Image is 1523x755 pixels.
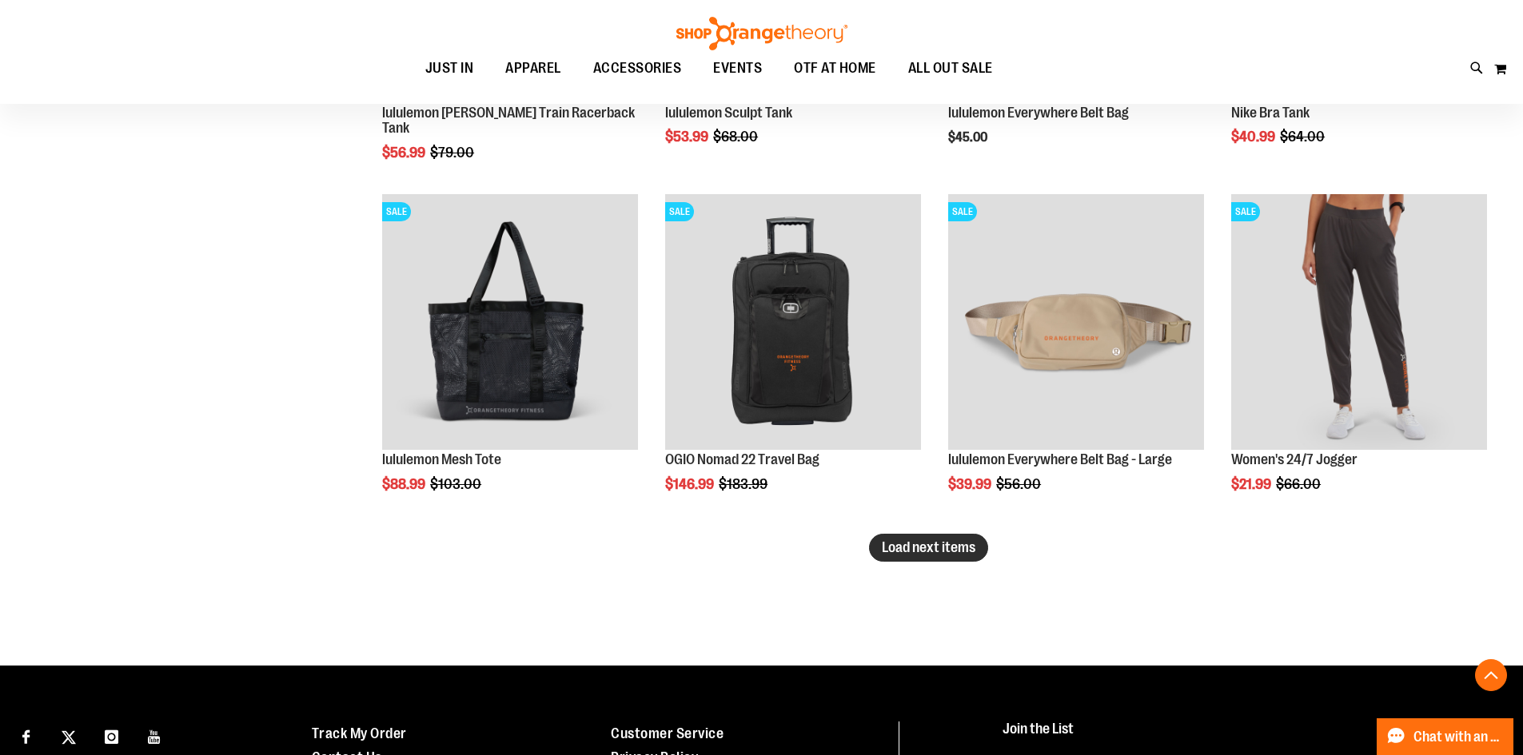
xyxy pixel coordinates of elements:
[12,721,40,749] a: Visit our Facebook page
[665,129,711,145] span: $53.99
[374,186,646,533] div: product
[665,194,921,452] a: Product image for OGIO Nomad 22 Travel BagSALE
[1280,129,1327,145] span: $64.00
[1231,476,1274,492] span: $21.99
[382,194,638,452] a: Product image for lululemon Mesh ToteSALE
[505,50,561,86] span: APPAREL
[382,202,411,221] span: SALE
[948,451,1172,467] a: lululemon Everywhere Belt Bag - Large
[382,105,635,137] a: lululemon [PERSON_NAME] Train Racerback Tank
[98,721,126,749] a: Visit our Instagram page
[665,476,716,492] span: $146.99
[665,105,792,121] a: lululemon Sculpt Tank
[713,129,760,145] span: $68.00
[713,50,762,86] span: EVENTS
[882,539,975,555] span: Load next items
[62,730,76,745] img: Twitter
[948,105,1129,121] a: lululemon Everywhere Belt Bag
[1276,476,1323,492] span: $66.00
[55,721,83,749] a: Visit our X page
[996,476,1043,492] span: $56.00
[948,202,977,221] span: SALE
[794,50,876,86] span: OTF AT HOME
[430,476,484,492] span: $103.00
[674,17,850,50] img: Shop Orangetheory
[665,451,819,467] a: OGIO Nomad 22 Travel Bag
[1003,721,1486,751] h4: Join the List
[665,202,694,221] span: SALE
[948,476,994,492] span: $39.99
[1231,105,1310,121] a: Nike Bra Tank
[665,194,921,450] img: Product image for OGIO Nomad 22 Travel Bag
[1413,729,1504,745] span: Chat with an Expert
[1377,718,1514,755] button: Chat with an Expert
[141,721,169,749] a: Visit our Youtube page
[382,451,501,467] a: lululemon Mesh Tote
[1231,202,1260,221] span: SALE
[1231,194,1487,452] a: Product image for 24/7 JoggerSALE
[948,194,1204,452] a: Product image for lululemon Everywhere Belt Bag LargeSALE
[1223,186,1495,533] div: product
[940,186,1212,533] div: product
[908,50,993,86] span: ALL OUT SALE
[382,194,638,450] img: Product image for lululemon Mesh Tote
[382,476,428,492] span: $88.99
[593,50,682,86] span: ACCESSORIES
[1475,659,1507,691] button: Back To Top
[611,725,724,741] a: Customer Service
[869,534,988,562] button: Load next items
[948,194,1204,450] img: Product image for lululemon Everywhere Belt Bag Large
[948,130,990,145] span: $45.00
[312,725,407,741] a: Track My Order
[382,145,428,161] span: $56.99
[657,186,929,533] div: product
[1231,129,1278,145] span: $40.99
[1231,451,1358,467] a: Women's 24/7 Jogger
[719,476,770,492] span: $183.99
[425,50,474,86] span: JUST IN
[1231,194,1487,450] img: Product image for 24/7 Jogger
[430,145,476,161] span: $79.00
